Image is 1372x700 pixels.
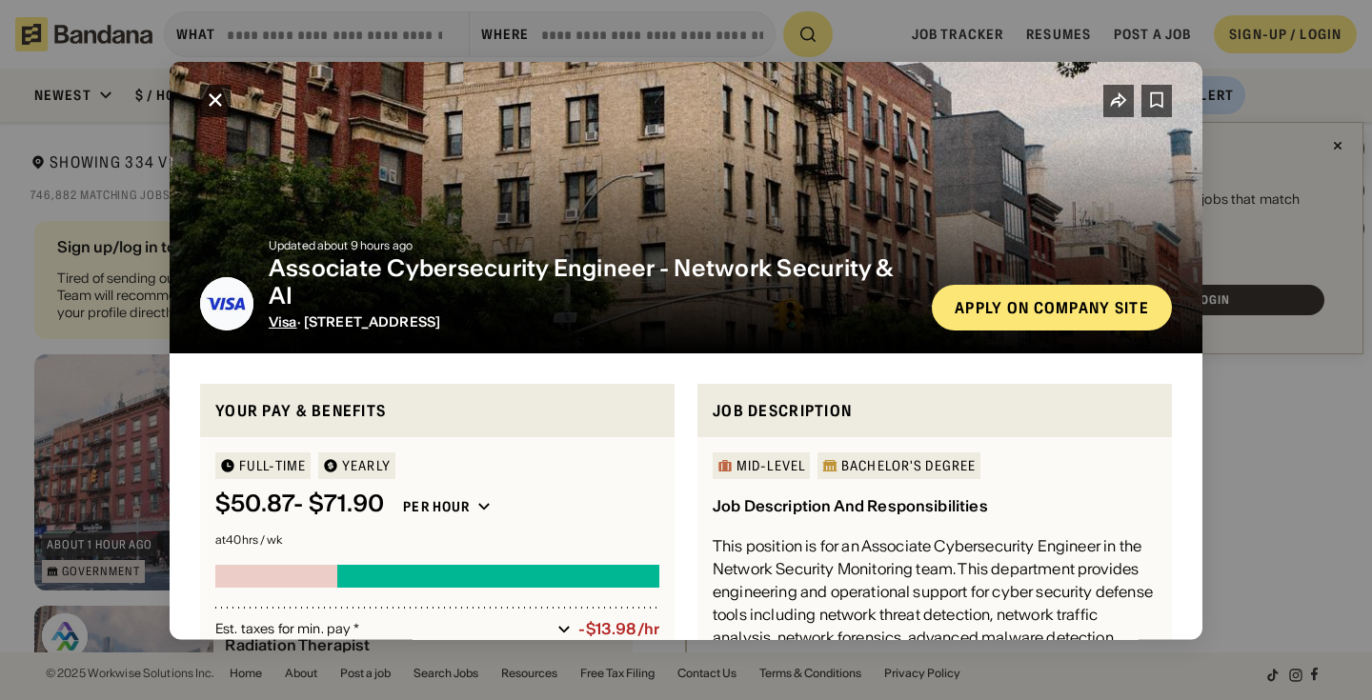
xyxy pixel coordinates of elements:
[713,398,1157,422] div: Job Description
[403,498,470,515] div: Per hour
[578,620,659,638] div: -$13.98/hr
[269,312,297,330] a: Visa
[713,496,988,515] div: Job Description And Responsibilities
[955,299,1149,314] div: Apply on company site
[200,276,253,330] img: Visa logo
[215,534,659,546] div: at 40 hrs / wk
[841,459,976,472] div: Bachelor's Degree
[736,459,805,472] div: Mid-Level
[215,398,659,422] div: Your pay & benefits
[215,490,384,518] div: $ 50.87 - $71.90
[215,619,550,638] div: Est. taxes for min. pay *
[269,255,917,310] div: Associate Cybersecurity Engineer - Network Security & AI
[269,313,917,330] div: · [STREET_ADDRESS]
[342,459,391,472] div: YEARLY
[239,459,306,472] div: Full-time
[269,240,917,251] div: Updated about 9 hours ago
